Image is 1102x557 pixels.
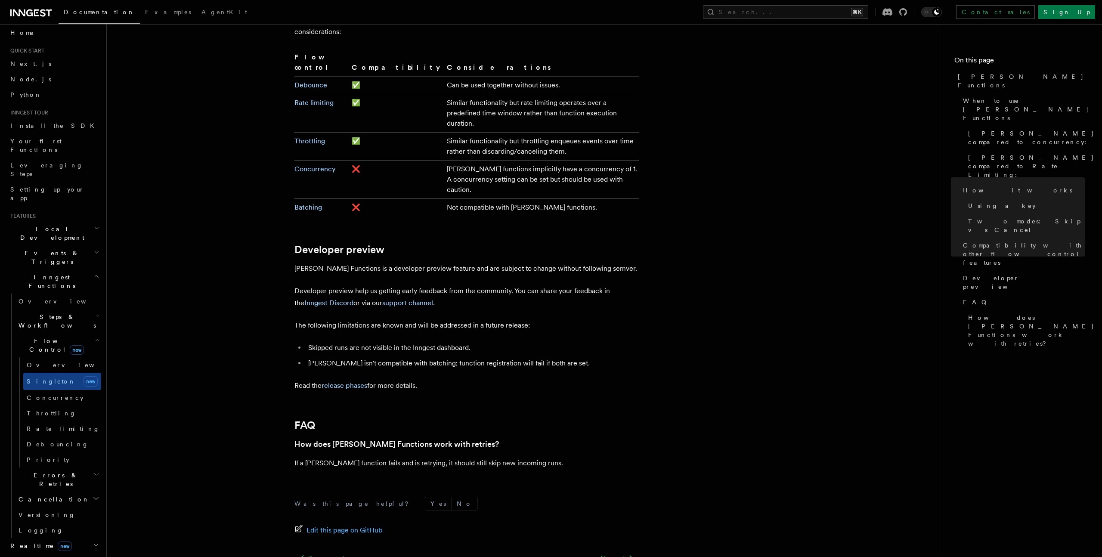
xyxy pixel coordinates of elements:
button: Local Development [7,221,101,245]
td: [PERSON_NAME] functions implicitly have a concurrency of 1. A concurrency setting can be set but ... [443,161,639,199]
a: AgentKit [196,3,252,23]
a: Logging [15,523,101,538]
th: Considerations [443,52,639,77]
a: How does [PERSON_NAME] Functions work with retries? [965,310,1085,351]
a: Home [7,25,101,40]
a: Sign Up [1038,5,1095,19]
a: Rate limiting [23,421,101,436]
span: Edit this page on GitHub [306,524,383,536]
span: new [70,345,84,355]
a: Throttling [294,137,325,145]
a: Install the SDK [7,118,101,133]
p: Developer preview help us getting early feedback from the community. You can share your feedback ... [294,285,639,309]
a: Compatibility with other flow control features [960,238,1085,270]
button: No [452,497,477,510]
a: Throttling [23,405,101,421]
a: Two modes: Skip vs Cancel [965,214,1085,238]
td: Not compatible with [PERSON_NAME] functions. [443,199,639,217]
button: Errors & Retries [15,467,101,492]
span: Compatibility with other flow control features [963,241,1085,267]
span: Quick start [7,47,44,54]
a: Next.js [7,56,101,71]
th: Compatibility [348,52,443,77]
div: Flow Controlnew [15,357,101,467]
button: Realtimenew [7,538,101,554]
span: [PERSON_NAME] Functions [958,72,1085,90]
a: Python [7,87,101,102]
span: Throttling [27,410,76,417]
td: ✅ [348,94,443,133]
a: Debounce [294,81,327,89]
span: Features [7,213,36,220]
a: Your first Functions [7,133,101,158]
a: Rate limiting [294,99,334,107]
td: Similar functionality but throttling enqueues events over time rather than discarding/canceling t... [443,133,639,161]
li: [PERSON_NAME] isn't compatible with batching; function registration will fail if both are set. [306,357,639,369]
td: ❌ [348,199,443,217]
span: Singleton [27,378,76,385]
span: Overview [27,362,115,368]
p: The following limitations are known and will be addressed in a future release: [294,319,639,331]
a: FAQ [294,419,315,431]
span: Cancellation [15,495,90,504]
td: Similar functionality but rate limiting operates over a predefined time window rather than functi... [443,94,639,133]
a: [PERSON_NAME] Functions [954,69,1085,93]
span: Rate limiting [27,425,100,432]
a: How does [PERSON_NAME] Functions work with retries? [294,438,499,450]
span: Using a key [968,201,1036,210]
span: Python [10,91,42,98]
span: Debouncing [27,441,89,448]
span: FAQ [963,298,991,306]
a: Overview [23,357,101,373]
a: Edit this page on GitHub [294,524,383,536]
span: new [84,376,98,387]
a: Concurrency [294,165,336,173]
span: [PERSON_NAME] compared to concurrency: [968,129,1094,146]
span: Overview [19,298,107,305]
button: Steps & Workflows [15,309,101,333]
a: Using a key [965,198,1085,214]
a: Debouncing [23,436,101,452]
li: Skipped runs are not visible in the Inngest dashboard. [306,342,639,354]
a: [PERSON_NAME] compared to Rate Limiting: [965,150,1085,183]
span: Events & Triggers [7,249,94,266]
span: Developer preview [963,274,1085,291]
span: new [58,542,72,551]
a: Versioning [15,507,101,523]
span: How it works [963,186,1072,195]
span: Home [10,28,34,37]
td: ✅ [348,133,443,161]
a: Overview [15,294,101,309]
span: Steps & Workflows [15,313,96,330]
span: Inngest tour [7,109,48,116]
a: Contact sales [956,5,1035,19]
td: Can be used together without issues. [443,77,639,94]
span: Examples [145,9,191,15]
p: Read the for more details. [294,380,639,392]
a: Developer preview [294,244,384,256]
button: Yes [425,497,451,510]
button: Toggle dark mode [921,7,942,17]
span: Priority [27,456,69,463]
a: release phases [322,381,367,390]
span: When to use [PERSON_NAME] Functions [963,96,1089,122]
span: How does [PERSON_NAME] Functions work with retries? [968,313,1094,348]
p: Was this page helpful? [294,499,415,508]
span: Node.js [10,76,51,83]
a: FAQ [960,294,1085,310]
td: ✅ [348,77,443,94]
a: support channel [382,299,433,307]
a: [PERSON_NAME] compared to concurrency: [965,126,1085,150]
a: Leveraging Steps [7,158,101,182]
a: Priority [23,452,101,467]
a: Documentation [59,3,140,24]
span: [PERSON_NAME] compared to Rate Limiting: [968,153,1094,179]
a: Examples [140,3,196,23]
th: Flow control [294,52,348,77]
a: Concurrency [23,390,101,405]
a: Inngest Discord [304,299,353,307]
span: Inngest Functions [7,273,93,290]
span: Install the SDK [10,122,99,129]
a: Setting up your app [7,182,101,206]
span: Flow Control [15,337,95,354]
